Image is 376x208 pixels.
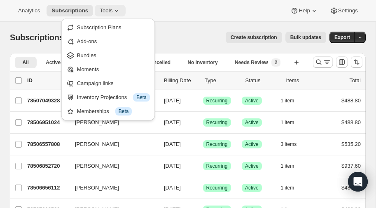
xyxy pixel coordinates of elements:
[100,7,112,14] span: Tools
[281,117,304,128] button: 1 item
[299,7,310,14] span: Help
[329,32,355,43] button: Export
[64,35,152,48] button: Add-ons
[27,139,361,150] div: 78506557808[PERSON_NAME][DATE]SuccessRecurringSuccessActive3 items$535.20
[27,162,68,170] p: 78506852720
[341,97,361,104] span: $488.80
[281,97,294,104] span: 1 item
[164,163,181,169] span: [DATE]
[348,172,368,192] div: Open Intercom Messenger
[231,34,277,41] span: Create subscription
[70,181,152,194] button: [PERSON_NAME]
[281,163,294,169] span: 1 item
[334,34,350,41] span: Export
[77,52,96,58] span: Bundles
[341,141,361,147] span: $535.20
[70,138,152,151] button: [PERSON_NAME]
[95,5,126,16] button: Tools
[75,184,119,192] span: [PERSON_NAME]
[27,182,361,194] div: 78506656112[PERSON_NAME][DATE]SuccessRecurringSuccessActive1 item$488.80
[23,59,29,66] span: All
[281,139,306,150] button: 3 items
[77,24,121,30] span: Subscription Plans
[285,32,326,43] button: Bulk updates
[27,117,361,128] div: 78506951024[PERSON_NAME][DATE]SuccessRecurringSuccessActive1 item$488.80
[281,182,304,194] button: 1 item
[27,95,361,106] div: 78507049328[PERSON_NAME][DATE]SuccessRecurringSuccessActive1 item$488.80
[275,59,278,66] span: 2
[285,5,323,16] button: Help
[75,162,119,170] span: [PERSON_NAME]
[164,97,181,104] span: [DATE]
[46,59,61,66] span: Active
[313,56,333,68] button: Search and filter results
[64,21,152,34] button: Subscription Plans
[206,119,228,126] span: Recurring
[64,63,152,76] button: Moments
[281,160,304,172] button: 1 item
[336,56,348,68] button: Customize table column order and visibility
[245,163,259,169] span: Active
[187,59,217,66] span: No inventory
[206,185,228,191] span: Recurring
[77,38,97,44] span: Add-ons
[281,119,294,126] span: 1 item
[351,56,362,68] button: Sort the results
[281,185,294,191] span: 1 item
[245,119,259,126] span: Active
[75,140,119,148] span: [PERSON_NAME]
[341,185,361,191] span: $488.80
[281,141,297,148] span: 3 items
[27,76,361,85] div: IDCustomerBilling DateTypeStatusItemsTotal
[13,5,45,16] button: Analytics
[281,95,304,106] button: 1 item
[136,94,147,101] span: Beta
[77,80,114,86] span: Campaign links
[206,163,228,169] span: Recurring
[245,76,280,85] p: Status
[51,7,88,14] span: Subscriptions
[245,185,259,191] span: Active
[290,34,321,41] span: Bulk updates
[27,76,68,85] p: ID
[286,76,320,85] div: Items
[64,91,152,104] button: Inventory Projections
[27,140,68,148] p: 78506557808
[164,141,181,147] span: [DATE]
[64,105,152,118] button: Memberships
[245,141,259,148] span: Active
[27,97,68,105] p: 78507049328
[206,141,228,148] span: Recurring
[27,160,361,172] div: 78506852720[PERSON_NAME][DATE]SuccessRecurringSuccessActive1 item$937.60
[341,163,361,169] span: $937.60
[205,76,239,85] div: Type
[77,66,99,72] span: Moments
[235,59,268,66] span: Needs Review
[70,159,152,173] button: [PERSON_NAME]
[164,119,181,125] span: [DATE]
[226,32,282,43] button: Create subscription
[206,97,228,104] span: Recurring
[290,57,303,68] button: Create new view
[341,119,361,125] span: $488.80
[147,59,170,66] span: Cancelled
[350,76,361,85] p: Total
[64,49,152,62] button: Bundles
[27,184,68,192] p: 78506656112
[27,118,68,127] p: 78506951024
[15,70,58,79] button: More views
[64,77,152,90] button: Campaign links
[10,33,64,42] span: Subscriptions
[164,185,181,191] span: [DATE]
[119,108,129,115] span: Beta
[245,97,259,104] span: Active
[18,7,40,14] span: Analytics
[325,5,363,16] button: Settings
[77,93,150,102] div: Inventory Projections
[47,5,93,16] button: Subscriptions
[77,107,150,116] div: Memberships
[338,7,358,14] span: Settings
[164,76,198,85] p: Billing Date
